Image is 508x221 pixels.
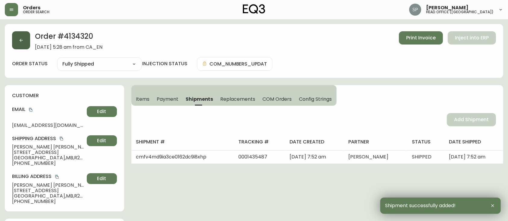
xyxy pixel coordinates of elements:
label: order status [12,60,48,67]
h4: status [412,139,440,145]
span: [STREET_ADDRESS] [12,188,84,193]
span: [PHONE_NUMBER] [12,199,84,204]
button: Edit [87,173,117,184]
span: Config Strings [299,96,331,102]
span: [GEOGRAPHIC_DATA] , MB , R2V 1W6 , CA [12,155,84,161]
span: Edit [97,175,106,182]
span: [EMAIL_ADDRESS][DOMAIN_NAME] [12,123,84,128]
span: Orders [23,5,40,10]
img: 0cb179e7bf3690758a1aaa5f0aafa0b4 [409,4,421,16]
h4: partner [348,139,402,145]
span: [PERSON_NAME] [PERSON_NAME] [12,183,84,188]
span: [GEOGRAPHIC_DATA] , MB , R2V 1W6 , CA [12,193,84,199]
span: SHIPPED [412,153,431,160]
button: Edit [87,135,117,146]
h4: Shipping Address [12,135,84,142]
img: logo [243,4,265,14]
span: [DATE] 5:28 am from CA_EN [35,45,102,50]
h4: injection status [142,60,187,67]
span: Payment [157,96,178,102]
h4: customer [12,92,117,99]
h4: Billing Address [12,173,84,180]
h4: Email [12,106,84,113]
h4: date shipped [449,139,498,145]
span: [PHONE_NUMBER] [12,161,84,166]
h4: date created [290,139,339,145]
h5: order search [23,10,49,14]
span: cmfv4md9ia3ce0162dc9i8xhp [136,153,207,160]
span: Items [136,96,150,102]
span: Edit [97,137,106,144]
h2: Order # 4134320 [35,31,102,45]
span: Edit [97,108,106,115]
h4: shipment # [136,139,229,145]
span: Shipments [186,96,213,102]
span: Replacements [220,96,255,102]
span: Print Invoice [406,35,436,41]
button: copy [28,107,34,113]
span: [DATE] 7:52 am [449,153,486,160]
button: Print Invoice [399,31,443,45]
span: [STREET_ADDRESS] [12,150,84,155]
span: [PERSON_NAME] [426,5,469,10]
h4: tracking # [238,139,280,145]
button: Edit [87,106,117,117]
h5: head office ([GEOGRAPHIC_DATA]) [426,10,494,14]
button: copy [58,136,64,142]
span: [PERSON_NAME] [PERSON_NAME] [12,144,84,150]
button: copy [54,174,60,180]
span: [DATE] 7:52 am [290,153,326,160]
span: Shipment successfully added! [385,203,456,208]
span: 0001435487 [238,153,267,160]
span: COM Orders [262,96,292,102]
span: [PERSON_NAME] [348,153,388,160]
